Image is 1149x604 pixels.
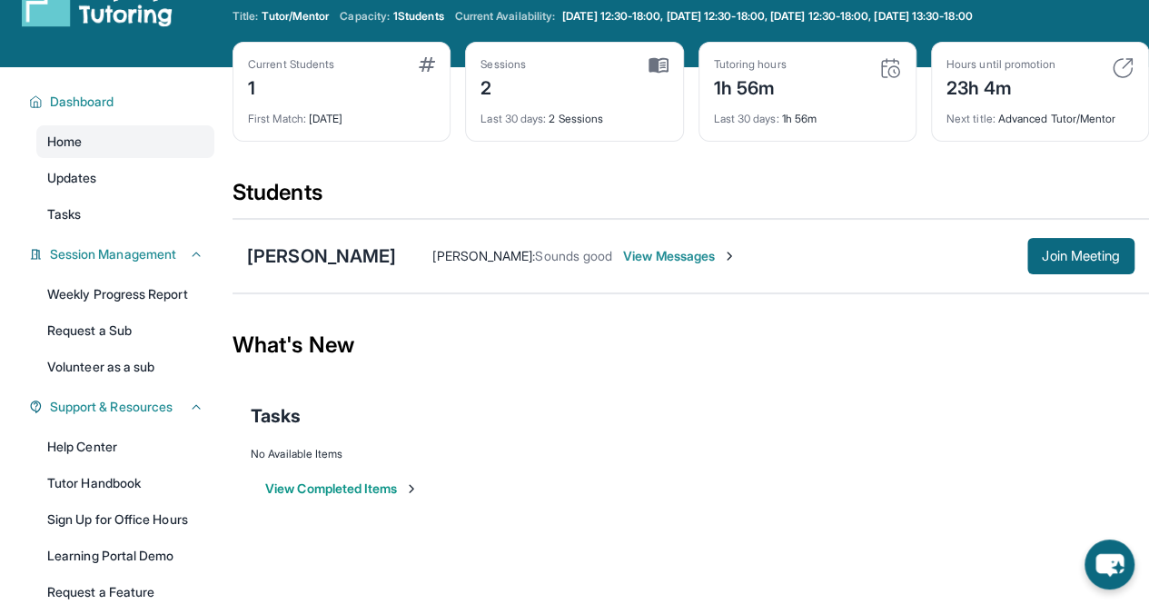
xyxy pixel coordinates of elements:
div: [PERSON_NAME] [247,243,396,269]
div: Advanced Tutor/Mentor [946,101,1134,126]
div: What's New [233,305,1149,385]
img: card [1112,57,1134,79]
div: Students [233,178,1149,218]
img: card [649,57,669,74]
span: Sounds good [535,248,612,263]
span: Support & Resources [50,398,173,416]
button: Dashboard [43,93,203,111]
span: [PERSON_NAME] : [432,248,535,263]
span: Last 30 days : [714,112,779,125]
button: View Completed Items [265,480,419,498]
img: Chevron-Right [722,249,737,263]
a: Learning Portal Demo [36,540,214,572]
button: Join Meeting [1027,238,1134,274]
span: Home [47,133,82,151]
a: Sign Up for Office Hours [36,503,214,536]
span: Next title : [946,112,995,125]
div: 2 Sessions [480,101,668,126]
button: Session Management [43,245,203,263]
span: [DATE] 12:30-18:00, [DATE] 12:30-18:00, [DATE] 12:30-18:00, [DATE] 13:30-18:00 [562,9,972,24]
div: 23h 4m [946,72,1055,101]
a: Tutor Handbook [36,467,214,500]
span: Updates [47,169,97,187]
span: Join Meeting [1042,251,1120,262]
img: card [419,57,435,72]
a: Volunteer as a sub [36,351,214,383]
span: View Messages [623,247,737,265]
div: 1h 56m [714,72,787,101]
span: Current Availability: [455,9,555,24]
span: Capacity: [340,9,390,24]
span: Title: [233,9,258,24]
a: Home [36,125,214,158]
div: Tutoring hours [714,57,787,72]
a: Request a Sub [36,314,214,347]
div: No Available Items [251,447,1131,461]
img: card [879,57,901,79]
span: Tutor/Mentor [262,9,329,24]
button: Support & Resources [43,398,203,416]
a: Tasks [36,198,214,231]
span: 1 Students [393,9,444,24]
div: Hours until promotion [946,57,1055,72]
span: Last 30 days : [480,112,546,125]
a: Updates [36,162,214,194]
a: Help Center [36,431,214,463]
button: chat-button [1085,540,1134,589]
a: Weekly Progress Report [36,278,214,311]
span: First Match : [248,112,306,125]
a: [DATE] 12:30-18:00, [DATE] 12:30-18:00, [DATE] 12:30-18:00, [DATE] 13:30-18:00 [559,9,976,24]
span: Session Management [50,245,176,263]
div: [DATE] [248,101,435,126]
span: Tasks [47,205,81,223]
span: Tasks [251,403,301,429]
div: Sessions [480,57,526,72]
div: 2 [480,72,526,101]
div: 1 [248,72,334,101]
span: Dashboard [50,93,114,111]
div: 1h 56m [714,101,901,126]
div: Current Students [248,57,334,72]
